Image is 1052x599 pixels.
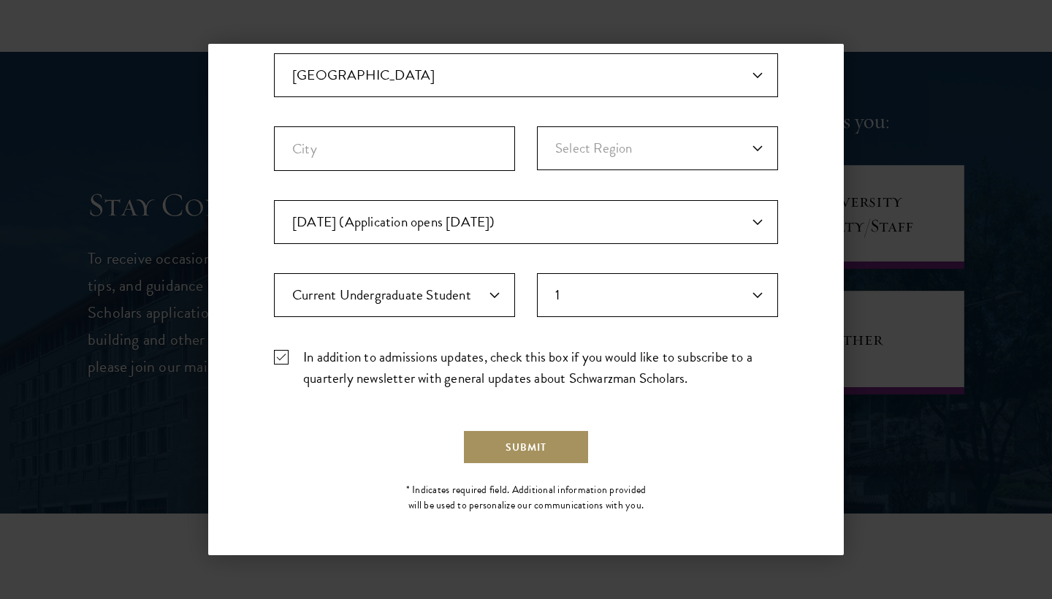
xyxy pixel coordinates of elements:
[537,273,778,317] div: Years of Post Graduation Experience?*
[274,273,515,317] div: Highest Level of Degree?*
[462,430,590,465] button: Submit
[274,346,778,389] div: Check this box to receive a quarterly newsletter with general updates about Schwarzman Scholars.
[274,346,778,389] label: In addition to admissions updates, check this box if you would like to subscribe to a quarterly n...
[274,126,515,171] input: City
[400,482,652,513] div: * Indicates required field. Additional information provided will be used to personalize our commu...
[274,200,778,244] div: Anticipated Entry Term*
